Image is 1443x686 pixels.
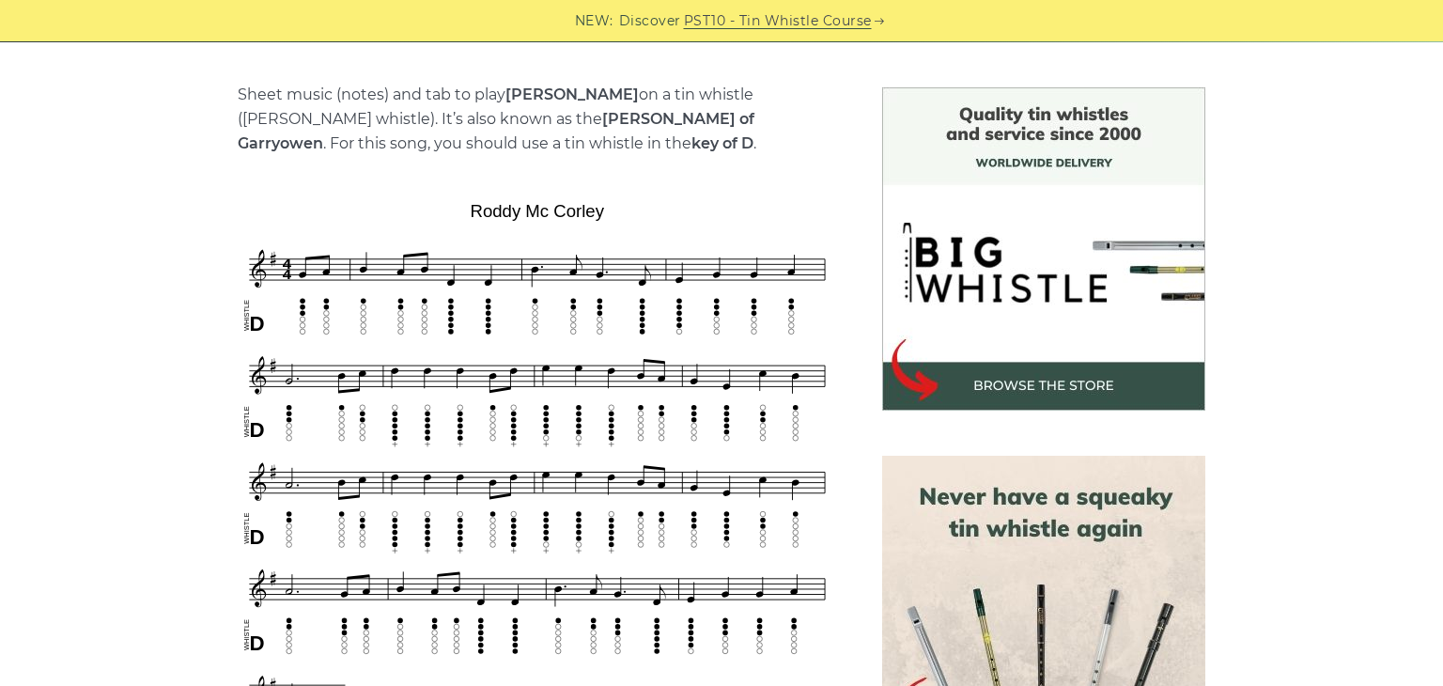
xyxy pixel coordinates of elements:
a: PST10 - Tin Whistle Course [684,10,872,32]
span: Discover [619,10,681,32]
strong: [PERSON_NAME] [505,86,639,103]
strong: key of D [691,134,753,152]
span: NEW: [575,10,613,32]
img: BigWhistle Tin Whistle Store [882,87,1205,411]
p: Sheet music (notes) and tab to play on a tin whistle ([PERSON_NAME] whistle). It’s also known as ... [238,83,837,156]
